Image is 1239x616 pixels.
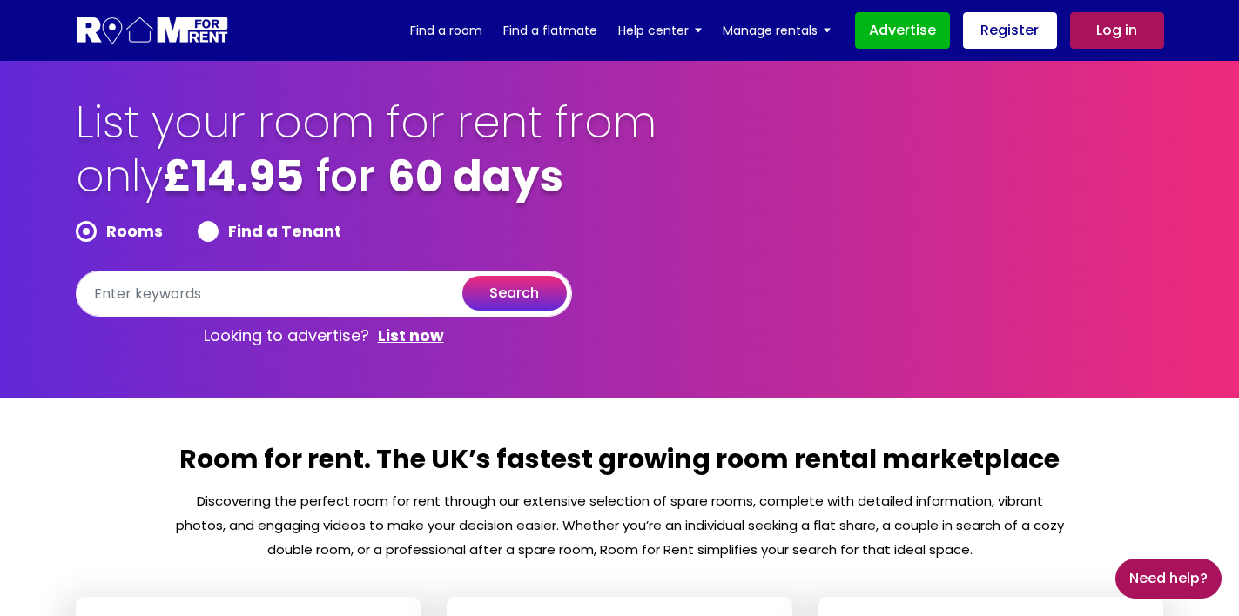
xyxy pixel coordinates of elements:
label: Rooms [76,221,163,242]
span: for [316,145,375,207]
button: search [462,276,567,311]
h2: Room for rent. The UK’s fastest growing room rental marketplace [174,442,1066,489]
a: Need Help? [1115,559,1222,599]
input: Enter keywords [76,271,572,317]
b: 60 days [387,145,563,207]
p: Looking to advertise? [76,317,572,355]
b: £14.95 [163,145,304,207]
label: Find a Tenant [198,221,341,242]
a: Find a room [410,17,482,44]
img: Logo for Room for Rent, featuring a welcoming design with a house icon and modern typography [76,15,230,47]
h1: List your room for rent from only [76,96,659,221]
a: Manage rentals [723,17,831,44]
a: Find a flatmate [503,17,597,44]
a: Log in [1070,12,1164,49]
a: Advertise [855,12,950,49]
a: List now [378,325,444,346]
p: Discovering the perfect room for rent through our extensive selection of spare rooms, complete wi... [174,489,1066,562]
a: Register [963,12,1057,49]
a: Help center [618,17,702,44]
